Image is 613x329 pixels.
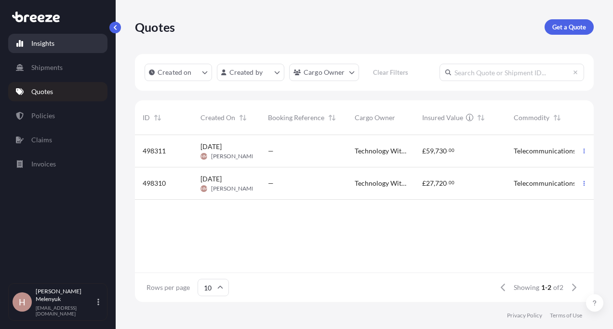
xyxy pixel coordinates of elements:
a: Privacy Policy [507,312,542,319]
span: . [447,181,448,184]
p: Created by [229,68,263,77]
span: Commodity [514,113,549,123]
span: Technology Within [355,146,407,156]
a: Get a Quote [545,19,594,35]
span: Rows per page [147,283,190,292]
span: ID [143,113,150,123]
span: Technology Within [355,178,407,188]
span: [DATE] [200,142,222,151]
p: Cargo Owner [304,68,345,77]
p: Get a Quote [552,22,586,32]
p: Quotes [31,87,53,96]
span: £ [422,180,426,187]
span: HM [201,151,207,161]
span: [PERSON_NAME] [211,185,257,192]
span: 498311 [143,146,166,156]
span: Booking Reference [268,113,324,123]
p: Claims [31,135,52,145]
span: 720 [435,180,447,187]
span: 498310 [143,178,166,188]
a: Quotes [8,82,107,101]
p: Insights [31,39,54,48]
button: cargoOwner Filter options [289,64,359,81]
span: — [268,146,274,156]
span: 00 [449,181,454,184]
a: Insights [8,34,107,53]
p: Created on [158,68,192,77]
button: Sort [475,112,487,123]
p: Policies [31,111,55,121]
button: Sort [237,112,249,123]
span: Insured Value [422,113,463,123]
button: Sort [326,112,338,123]
button: Sort [152,112,163,123]
span: 59 [426,148,434,154]
span: , [434,148,435,154]
span: Cargo Owner [355,113,395,123]
span: £ [422,148,426,154]
span: 27 [426,180,434,187]
p: Quotes [135,19,175,35]
p: [PERSON_NAME] Melenyuk [36,288,95,303]
a: Terms of Use [550,312,582,319]
a: Claims [8,130,107,150]
span: . [447,149,448,152]
span: Telecommunications Equipment [514,146,595,156]
span: Telecommunications Equipment [514,178,595,188]
span: — [268,178,274,188]
a: Shipments [8,58,107,77]
span: [DATE] [200,174,222,184]
p: Clear Filters [373,68,408,77]
button: createdBy Filter options [217,64,284,81]
span: 730 [435,148,447,154]
span: 00 [449,149,454,152]
button: createdOn Filter options [145,64,212,81]
input: Search Quote or Shipment ID... [440,64,584,81]
a: Invoices [8,154,107,174]
p: Invoices [31,159,56,169]
span: 1-2 [541,283,551,292]
button: Clear Filters [364,65,418,80]
p: [EMAIL_ADDRESS][DOMAIN_NAME] [36,305,95,316]
span: of 2 [553,283,563,292]
p: Shipments [31,63,63,72]
span: Showing [514,283,539,292]
span: Created On [200,113,235,123]
button: Sort [551,112,563,123]
span: HM [201,184,207,193]
a: Policies [8,106,107,125]
span: , [434,180,435,187]
span: [PERSON_NAME] [211,152,257,160]
span: H [19,297,26,307]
